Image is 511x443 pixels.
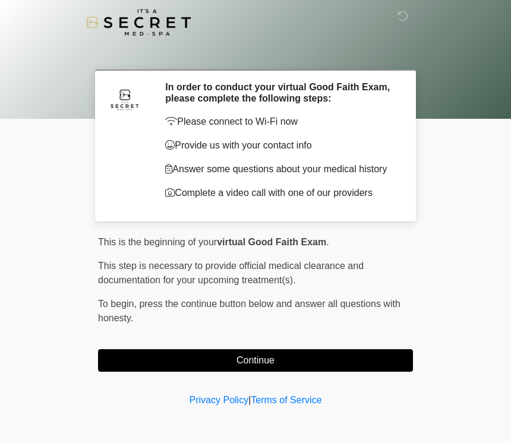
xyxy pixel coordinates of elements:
[165,81,395,104] h2: In order to conduct your virtual Good Faith Exam, please complete the following steps:
[251,395,321,405] a: Terms of Service
[98,299,139,309] span: To begin,
[248,395,251,405] a: |
[190,395,249,405] a: Privacy Policy
[165,115,395,129] p: Please connect to Wi-Fi now
[165,162,395,176] p: Answer some questions about your medical history
[98,237,217,247] span: This is the beginning of your
[89,43,422,65] h1: ‎ ‎
[98,349,413,372] button: Continue
[217,237,326,247] strong: virtual Good Faith Exam
[326,237,329,247] span: .
[107,81,143,117] img: Agent Avatar
[86,9,191,36] img: It's A Secret Med Spa Logo
[98,299,400,323] span: press the continue button below and answer all questions with honesty.
[98,261,364,285] span: This step is necessary to provide official medical clearance and documentation for your upcoming ...
[165,138,395,153] p: Provide us with your contact info
[165,186,395,200] p: Complete a video call with one of our providers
